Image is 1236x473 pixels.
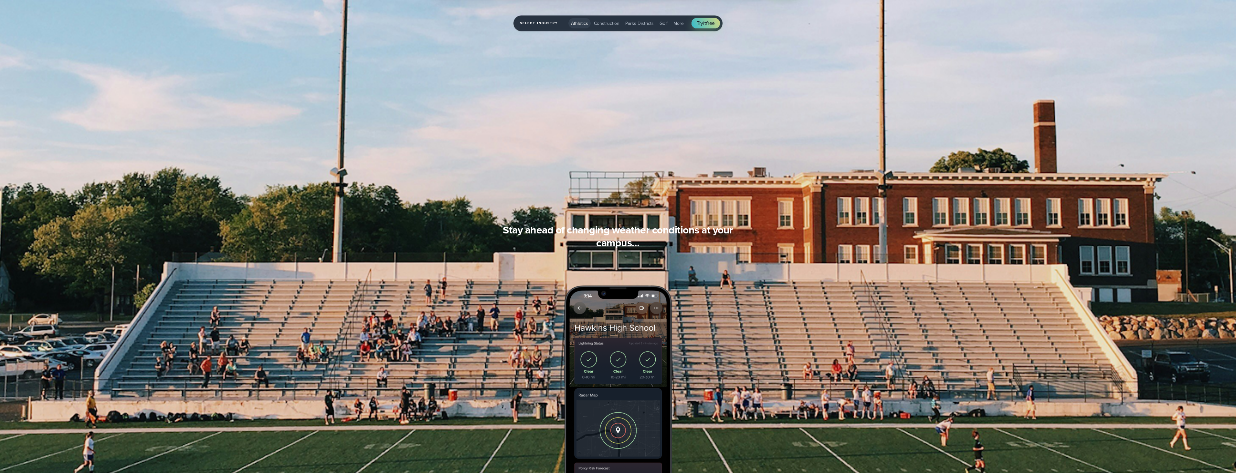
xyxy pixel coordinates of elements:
h3: Stay ahead of changing weather conditions at your campus… [494,223,742,249]
span: Construction [594,20,619,27]
button: Golf [657,18,670,28]
span: Parks Districts [625,20,654,27]
span: Athletics [571,20,588,27]
button: Parks Districts [623,18,656,28]
a: Tryitfree [692,18,720,28]
span: Golf [660,20,668,27]
button: Construction [591,18,622,28]
span: Try free [697,19,715,27]
button: Athletics [568,18,591,28]
span: More [673,20,684,27]
button: More [671,18,686,28]
span: it [703,19,706,27]
span: Select Industry [520,19,563,27]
